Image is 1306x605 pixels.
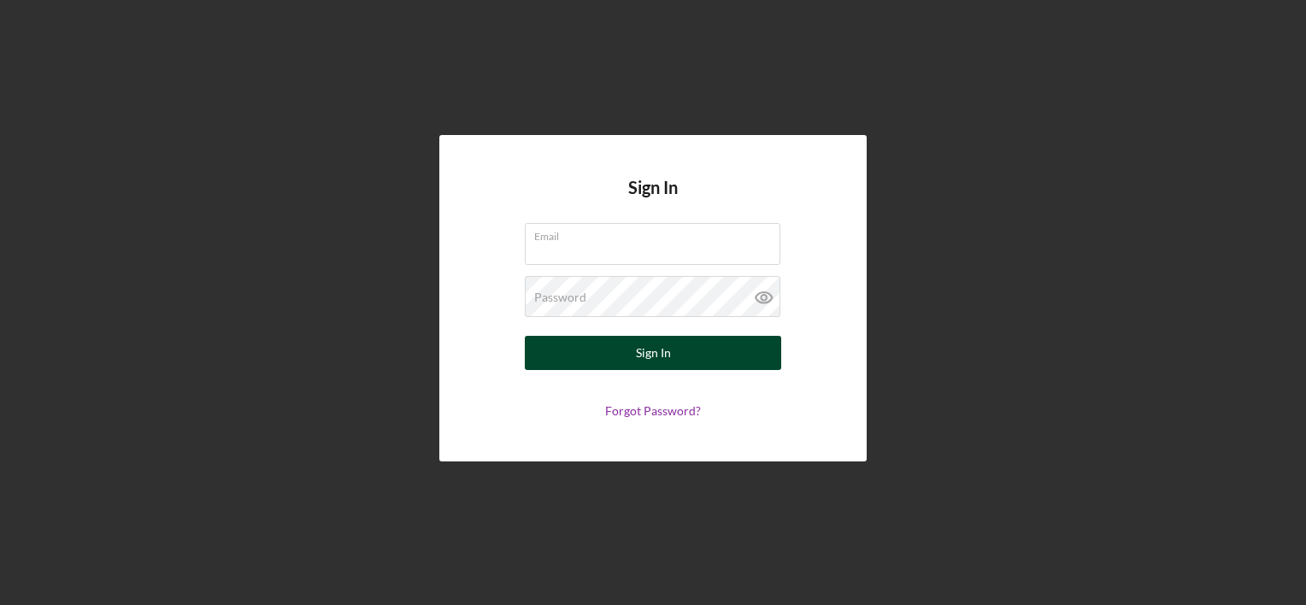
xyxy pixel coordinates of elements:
[636,336,671,370] div: Sign In
[534,224,780,243] label: Email
[525,336,781,370] button: Sign In
[628,178,678,223] h4: Sign In
[534,291,586,304] label: Password
[605,403,701,418] a: Forgot Password?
